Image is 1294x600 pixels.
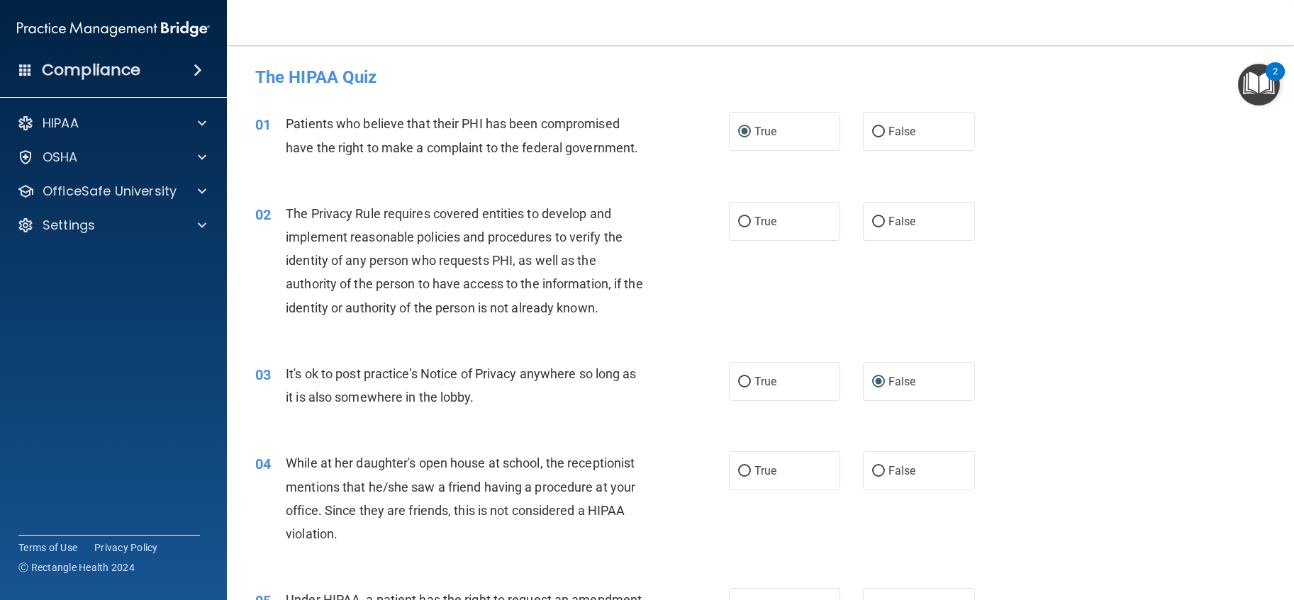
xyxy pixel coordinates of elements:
[255,68,1266,86] h4: The HIPAA Quiz
[872,466,885,477] input: False
[754,375,776,388] span: True
[17,183,206,200] a: OfficeSafe University
[94,540,158,555] a: Privacy Policy
[43,149,78,166] p: OSHA
[255,455,271,472] span: 04
[888,215,916,228] span: False
[1273,72,1278,90] div: 2
[17,15,210,43] img: PMB logo
[286,455,635,541] span: While at her daughter's open house at school, the receptionist mentions that he/she saw a friend ...
[18,540,77,555] a: Terms of Use
[888,125,916,138] span: False
[255,206,271,223] span: 02
[888,464,916,477] span: False
[754,125,776,138] span: True
[17,217,206,234] a: Settings
[754,215,776,228] span: True
[888,375,916,388] span: False
[255,366,271,383] span: 03
[754,464,776,477] span: True
[43,115,79,132] p: HIPAA
[738,466,751,477] input: True
[1238,64,1280,106] button: Open Resource Center, 2 new notifications
[286,116,638,154] span: Patients who believe that their PHI has been compromised have the right to make a complaint to th...
[872,127,885,137] input: False
[738,217,751,227] input: True
[738,377,751,387] input: True
[17,115,206,132] a: HIPAA
[738,127,751,137] input: True
[42,60,140,80] h4: Compliance
[43,183,177,200] p: OfficeSafe University
[43,217,95,234] p: Settings
[872,377,885,387] input: False
[286,366,636,404] span: It's ok to post practice’s Notice of Privacy anywhere so long as it is also somewhere in the lobby.
[872,217,885,227] input: False
[18,560,135,574] span: Ⓒ Rectangle Health 2024
[255,116,271,133] span: 01
[286,206,643,315] span: The Privacy Rule requires covered entities to develop and implement reasonable policies and proce...
[17,149,206,166] a: OSHA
